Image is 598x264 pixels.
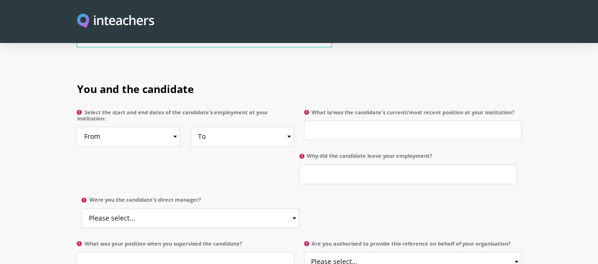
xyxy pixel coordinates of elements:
[77,82,193,96] span: You and the candidate
[81,196,299,208] label: Were you the candidate's direct manager?
[77,14,154,29] a: Visit this site's homepage
[77,109,294,127] label: Select the start and end dates of the candidate's employment at your institution:
[299,153,517,164] label: Why did the candidate leave your employment?
[304,109,521,121] label: What is/was the candidate's current/most recent position at your institution?
[304,240,521,252] label: Are you authorised to provide this reference on behalf of your organisation?
[77,14,154,29] img: Inteachers
[77,240,294,252] label: What was your position when you supervised the candidate?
